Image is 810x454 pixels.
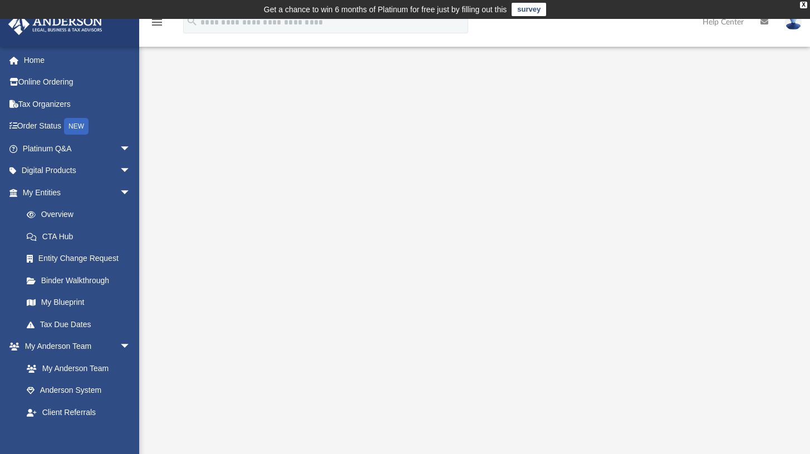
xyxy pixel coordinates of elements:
[150,16,164,29] i: menu
[16,313,148,335] a: Tax Due Dates
[264,3,507,16] div: Get a chance to win 6 months of Platinum for free just by filling out this
[8,115,148,138] a: Order StatusNEW
[8,137,148,160] a: Platinum Q&Aarrow_drop_down
[150,21,164,29] a: menu
[8,160,148,182] a: Digital Productsarrow_drop_down
[16,204,148,226] a: Overview
[800,2,807,8] div: close
[8,93,148,115] a: Tax Organizers
[8,49,148,71] a: Home
[785,14,802,30] img: User Pic
[120,160,142,182] span: arrow_drop_down
[64,118,89,135] div: NEW
[186,15,198,27] i: search
[16,292,142,314] a: My Blueprint
[5,13,106,35] img: Anderson Advisors Platinum Portal
[16,379,142,402] a: Anderson System
[120,137,142,160] span: arrow_drop_down
[16,357,136,379] a: My Anderson Team
[16,248,148,270] a: Entity Change Request
[512,3,546,16] a: survey
[16,401,142,423] a: Client Referrals
[8,335,142,358] a: My Anderson Teamarrow_drop_down
[16,225,148,248] a: CTA Hub
[120,181,142,204] span: arrow_drop_down
[120,335,142,358] span: arrow_drop_down
[8,181,148,204] a: My Entitiesarrow_drop_down
[8,71,148,93] a: Online Ordering
[16,269,148,292] a: Binder Walkthrough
